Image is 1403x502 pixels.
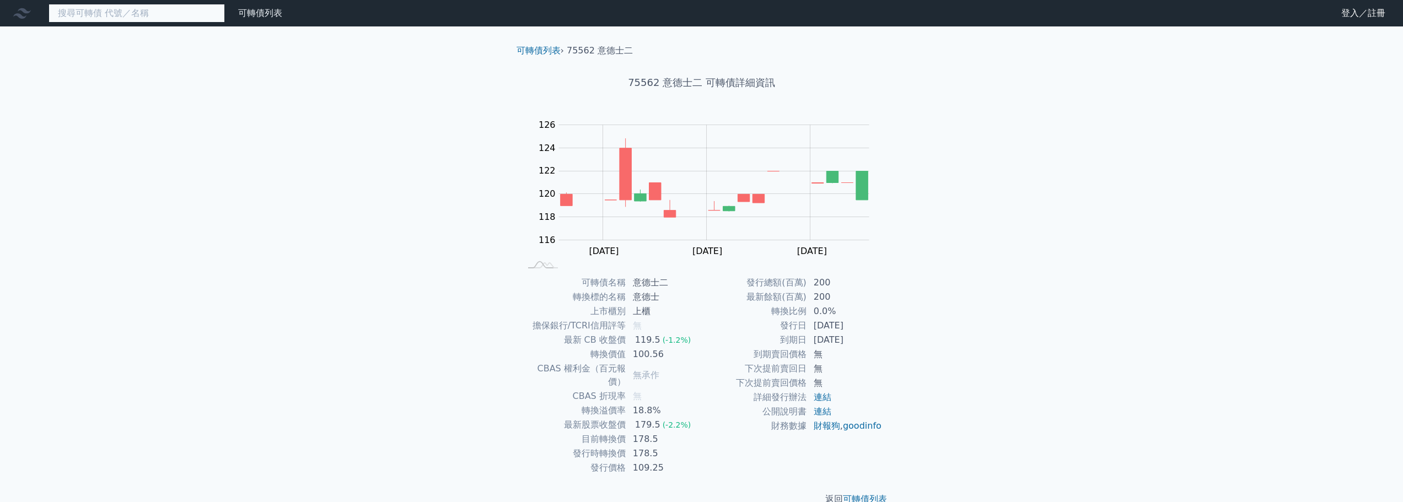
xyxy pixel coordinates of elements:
td: 最新股票收盤價 [521,418,626,432]
g: Chart [533,120,886,257]
td: 發行日 [702,319,807,333]
a: 連結 [814,392,831,402]
tspan: 120 [539,188,556,199]
td: 發行時轉換價 [521,446,626,461]
td: 意德士 [626,290,702,304]
td: 上市櫃別 [521,304,626,319]
td: 轉換比例 [702,304,807,319]
td: CBAS 折現率 [521,389,626,403]
td: 公開說明書 [702,404,807,419]
td: [DATE] [807,319,883,333]
td: 可轉債名稱 [521,276,626,290]
tspan: 118 [539,212,556,222]
span: (-1.2%) [663,336,691,344]
td: [DATE] [807,333,883,347]
tspan: [DATE] [797,246,827,256]
span: 無 [633,391,642,401]
td: 到期賣回價格 [702,347,807,361]
a: goodinfo [843,420,881,431]
tspan: 124 [539,143,556,153]
tspan: 116 [539,235,556,245]
td: 轉換標的名稱 [521,290,626,304]
tspan: [DATE] [692,246,722,256]
span: 無 [633,320,642,331]
td: 178.5 [626,432,702,446]
td: 最新餘額(百萬) [702,290,807,304]
tspan: 122 [539,165,556,176]
td: 上櫃 [626,304,702,319]
td: 無 [807,347,883,361]
td: 200 [807,290,883,304]
td: 意德士二 [626,276,702,290]
td: 目前轉換價 [521,432,626,446]
a: 連結 [814,406,831,417]
td: 發行總額(百萬) [702,276,807,290]
span: 無承作 [633,370,659,380]
td: 18.8% [626,403,702,418]
td: 到期日 [702,333,807,347]
td: 財務數據 [702,419,807,433]
a: 登入／註冊 [1332,4,1394,22]
td: 轉換溢價率 [521,403,626,418]
h1: 75562 意德士二 可轉債詳細資訊 [508,75,896,90]
td: 178.5 [626,446,702,461]
a: 財報狗 [814,420,840,431]
span: (-2.2%) [663,420,691,429]
td: 下次提前賣回價格 [702,376,807,390]
td: 100.56 [626,347,702,361]
td: 最新 CB 收盤價 [521,333,626,347]
g: Series [561,138,868,217]
tspan: 126 [539,120,556,130]
td: 下次提前賣回日 [702,361,807,376]
a: 可轉債列表 [238,8,282,18]
td: 詳細發行辦法 [702,390,807,404]
td: 發行價格 [521,461,626,475]
tspan: [DATE] [589,246,619,256]
td: 109.25 [626,461,702,475]
a: 可轉債列表 [517,45,561,56]
td: 0.0% [807,304,883,319]
div: 119.5 [633,333,663,347]
td: , [807,419,883,433]
td: 擔保銀行/TCRI信用評等 [521,319,626,333]
li: › [517,44,564,57]
li: 75562 意德士二 [567,44,633,57]
td: 無 [807,376,883,390]
td: 轉換價值 [521,347,626,361]
div: 179.5 [633,418,663,431]
td: 200 [807,276,883,290]
input: 搜尋可轉債 代號／名稱 [49,4,225,23]
td: 無 [807,361,883,376]
td: CBAS 權利金（百元報價） [521,361,626,389]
